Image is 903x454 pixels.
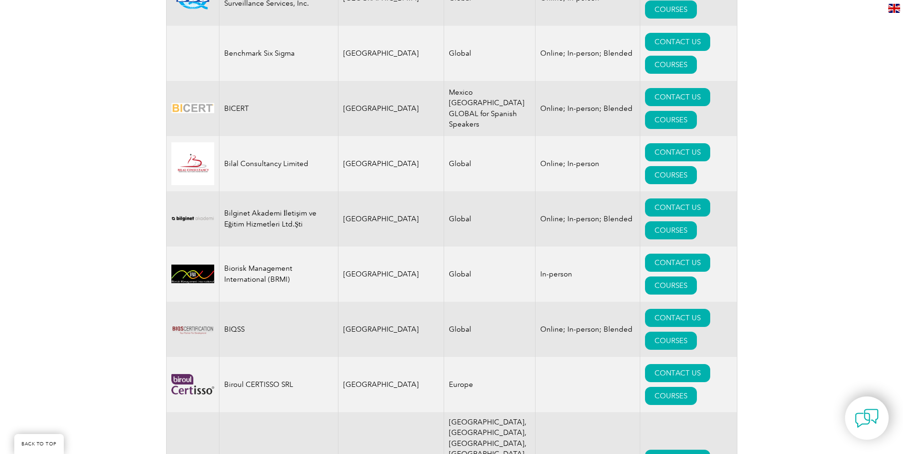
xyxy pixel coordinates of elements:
img: 2f91f213-be97-eb11-b1ac-00224815388c-logo.jpg [171,142,214,185]
td: [GEOGRAPHIC_DATA] [338,81,444,136]
td: Biorisk Management International (BRMI) [219,247,338,302]
img: d424547b-a6e0-e911-a812-000d3a795b83-logo.png [171,97,214,120]
a: CONTACT US [645,198,710,217]
td: [GEOGRAPHIC_DATA] [338,357,444,412]
td: BICERT [219,81,338,136]
td: Bilal Consultancy Limited [219,136,338,191]
td: Bilginet Akademi İletişim ve Eğitim Hizmetleri Ltd.Şti [219,191,338,247]
img: 48480d59-8fd2-ef11-a72f-002248108aed-logo.png [171,374,214,395]
a: CONTACT US [645,88,710,106]
td: [GEOGRAPHIC_DATA] [338,191,444,247]
td: In-person [536,247,640,302]
td: Global [444,26,536,81]
a: COURSES [645,111,697,129]
a: CONTACT US [645,254,710,272]
td: Global [444,302,536,357]
img: a1985bb7-a6fe-eb11-94ef-002248181dbe-logo.png [171,207,214,230]
a: CONTACT US [645,33,710,51]
a: COURSES [645,56,697,74]
td: Mexico [GEOGRAPHIC_DATA] GLOBAL for Spanish Speakers [444,81,536,136]
img: 13dcf6a5-49c1-ed11-b597-0022481565fd-logo.png [171,308,214,351]
td: Global [444,136,536,191]
a: COURSES [645,0,697,19]
a: COURSES [645,332,697,350]
td: [GEOGRAPHIC_DATA] [338,26,444,81]
a: COURSES [645,387,697,405]
td: Online; In-person; Blended [536,81,640,136]
a: COURSES [645,276,697,295]
td: Global [444,247,536,302]
td: Global [444,191,536,247]
td: Online; In-person; Blended [536,191,640,247]
a: CONTACT US [645,309,710,327]
a: CONTACT US [645,364,710,382]
td: [GEOGRAPHIC_DATA] [338,247,444,302]
img: d01771b9-0638-ef11-a316-00224812a81c-logo.jpg [171,265,214,283]
a: COURSES [645,166,697,184]
td: Biroul CERTISSO SRL [219,357,338,412]
td: Online; In-person [536,136,640,191]
td: Online; In-person; Blended [536,26,640,81]
img: en [888,4,900,13]
td: [GEOGRAPHIC_DATA] [338,302,444,357]
a: COURSES [645,221,697,239]
td: Benchmark Six Sigma [219,26,338,81]
img: contact-chat.png [855,406,879,430]
td: Europe [444,357,536,412]
td: Online; In-person; Blended [536,302,640,357]
a: BACK TO TOP [14,434,64,454]
a: CONTACT US [645,143,710,161]
td: [GEOGRAPHIC_DATA] [338,136,444,191]
td: BIQSS [219,302,338,357]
